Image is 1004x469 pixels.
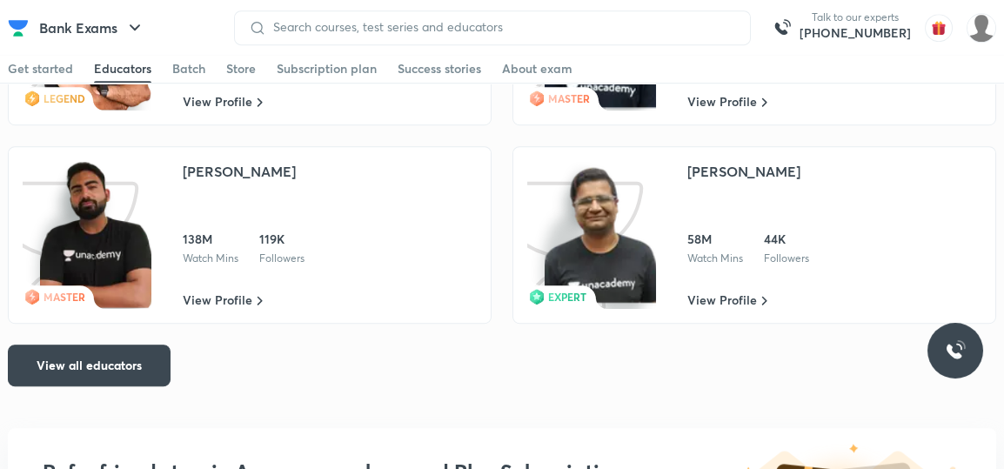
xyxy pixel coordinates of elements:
p: Talk to our experts [800,10,911,24]
span: EXPERT [548,290,586,304]
img: Company Logo [8,17,29,38]
a: Success stories [398,55,481,83]
div: About exam [502,60,572,77]
a: Store [226,55,256,83]
span: View Profile [183,93,252,111]
div: Subscription plan [277,60,377,77]
button: View all educators [8,345,171,386]
div: Educators [94,60,151,77]
div: Store [226,60,256,77]
div: Watch Mins [183,251,238,265]
span: LEGEND [44,91,85,105]
div: 58M [687,231,743,248]
a: [PHONE_NUMBER] [800,24,911,42]
a: Subscription plan [277,55,377,83]
input: Search courses, test series and educators [266,20,736,34]
span: View Profile [687,291,757,309]
div: 138M [183,231,238,248]
img: icon [23,161,152,309]
a: About exam [502,55,572,83]
img: class [40,161,151,309]
a: iconclassMASTER[PERSON_NAME]138MWatch Mins119KFollowersView Profile [8,146,492,324]
span: View Profile [687,93,757,111]
div: Watch Mins [687,251,743,265]
div: 44K [764,231,809,248]
img: ttu [945,340,966,361]
div: Batch [172,60,205,77]
img: class [545,161,656,309]
a: View Profile [183,93,263,111]
img: call-us [765,10,800,45]
span: MASTER [44,290,85,304]
a: iconclassEXPERT[PERSON_NAME]58MWatch Mins44KFollowersView Profile [512,146,996,324]
span: View all educators [37,357,142,374]
div: [PERSON_NAME] [687,161,800,182]
a: View Profile [687,93,767,111]
a: View Profile [687,291,767,309]
div: 119K [259,231,305,248]
div: Followers [259,251,305,265]
a: Educators [94,55,151,83]
div: Followers [764,251,809,265]
img: icon [527,161,657,309]
a: Get started [8,55,73,83]
button: Bank Exams [29,10,156,45]
img: avatar [925,14,953,42]
img: NIKHIL [967,13,996,43]
span: View Profile [183,291,252,309]
div: [PERSON_NAME] [183,161,296,182]
a: View Profile [183,291,263,309]
div: Success stories [398,60,481,77]
span: MASTER [548,91,590,105]
div: Get started [8,60,73,77]
a: Batch [172,55,205,83]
